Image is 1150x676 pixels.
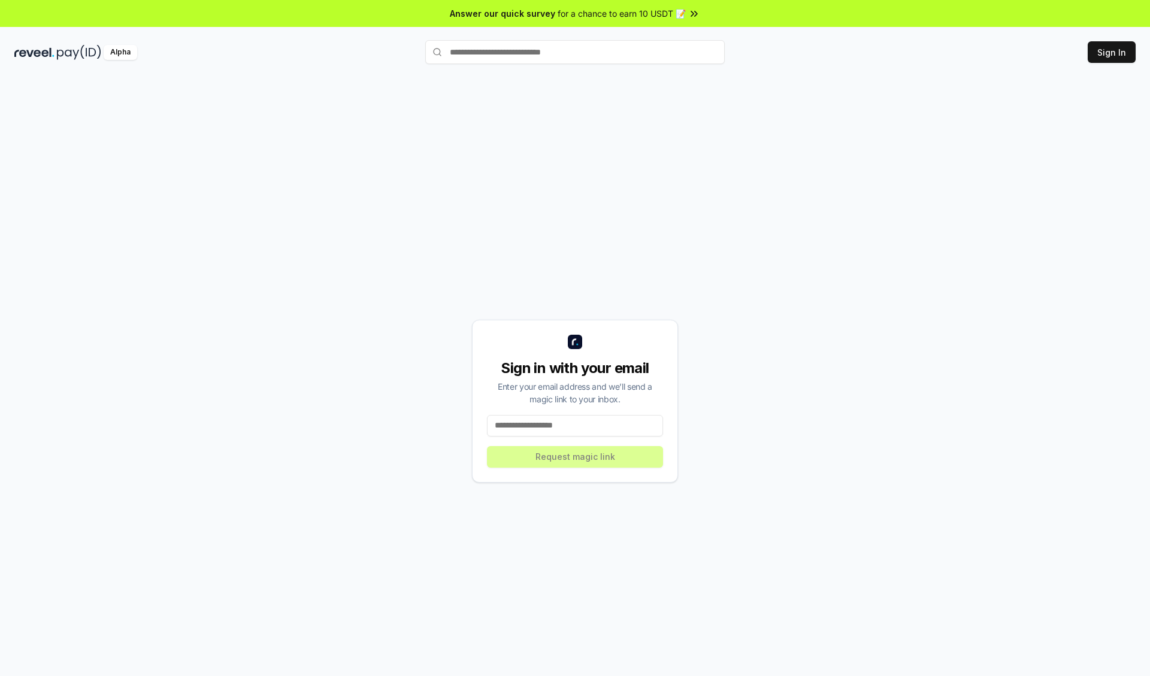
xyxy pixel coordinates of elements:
span: Answer our quick survey [450,7,555,20]
img: reveel_dark [14,45,55,60]
button: Sign In [1088,41,1136,63]
div: Sign in with your email [487,359,663,378]
span: for a chance to earn 10 USDT 📝 [558,7,686,20]
img: logo_small [568,335,582,349]
img: pay_id [57,45,101,60]
div: Enter your email address and we’ll send a magic link to your inbox. [487,380,663,405]
div: Alpha [104,45,137,60]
